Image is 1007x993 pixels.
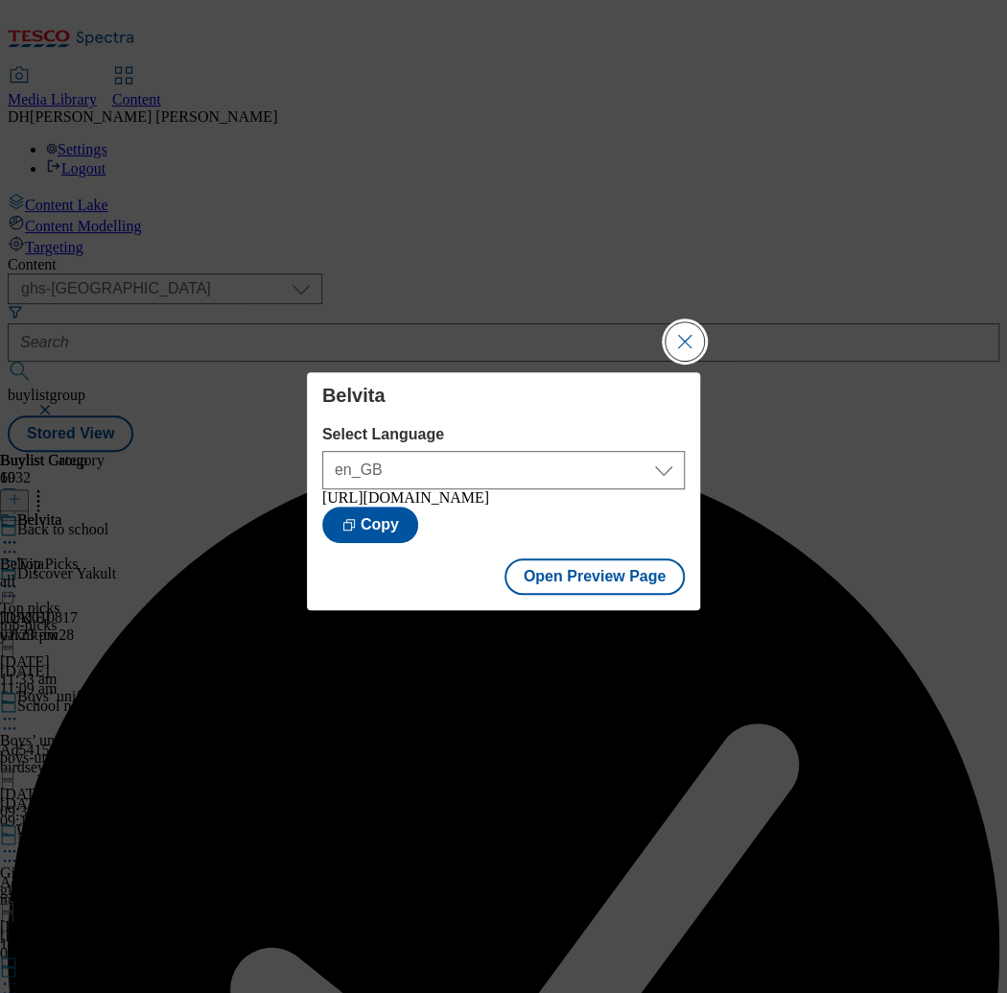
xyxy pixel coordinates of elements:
[322,507,418,543] button: Copy
[322,384,685,407] h4: Belvita
[504,558,686,595] button: Open Preview Page
[322,489,685,507] div: [URL][DOMAIN_NAME]
[322,426,685,443] label: Select Language
[666,322,704,361] button: Close Modal
[307,372,700,610] div: Modal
